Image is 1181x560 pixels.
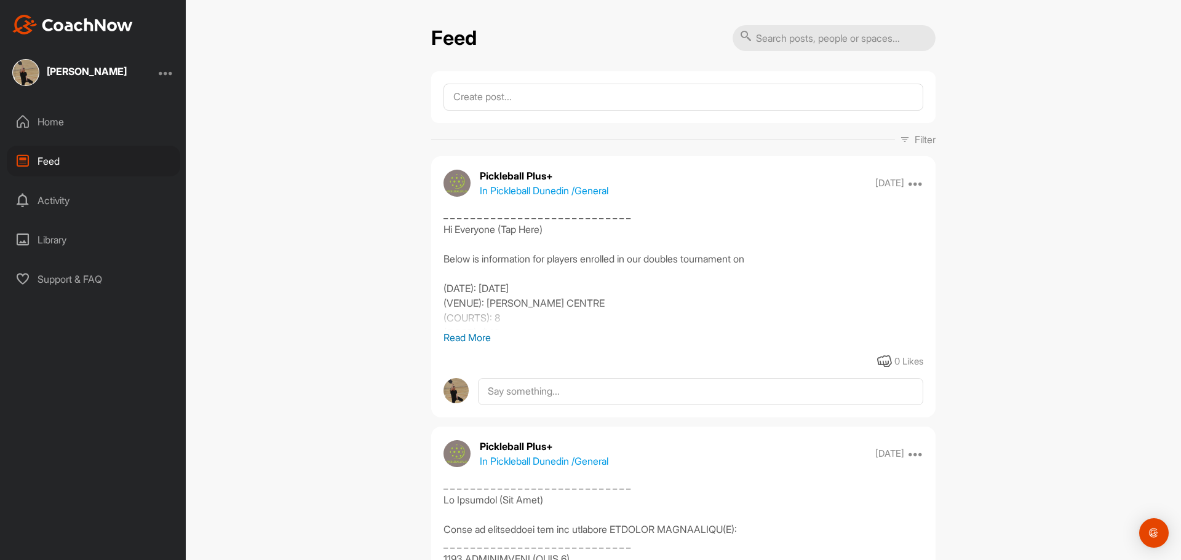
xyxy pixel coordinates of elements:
[7,224,180,255] div: Library
[431,26,477,50] h2: Feed
[47,66,127,76] div: [PERSON_NAME]
[443,170,471,197] img: avatar
[7,146,180,176] div: Feed
[443,207,923,330] div: _ _ _ _ _ _ _ _ _ _ _ _ _ _ _ _ _ _ _ _ _ _ _ _ _ _ _ _ Hi Everyone (Tap Here) Below is informati...
[480,454,608,468] p: In Pickleball Dunedin / General
[7,185,180,216] div: Activity
[443,440,471,467] img: avatar
[875,448,904,460] p: [DATE]
[12,59,39,86] img: square_3baa8815838fd116b3f88d2b4462860d.jpg
[443,330,923,345] p: Read More
[480,168,608,183] p: Pickleball Plus+
[733,25,936,51] input: Search posts, people or spaces...
[894,355,923,369] div: 0 Likes
[443,378,469,403] img: avatar
[480,183,608,198] p: In Pickleball Dunedin / General
[7,264,180,294] div: Support & FAQ
[875,177,904,189] p: [DATE]
[915,132,936,147] p: Filter
[480,439,608,454] p: Pickleball Plus+
[12,15,133,34] img: CoachNow
[7,106,180,137] div: Home
[1139,518,1169,548] div: Open Intercom Messenger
